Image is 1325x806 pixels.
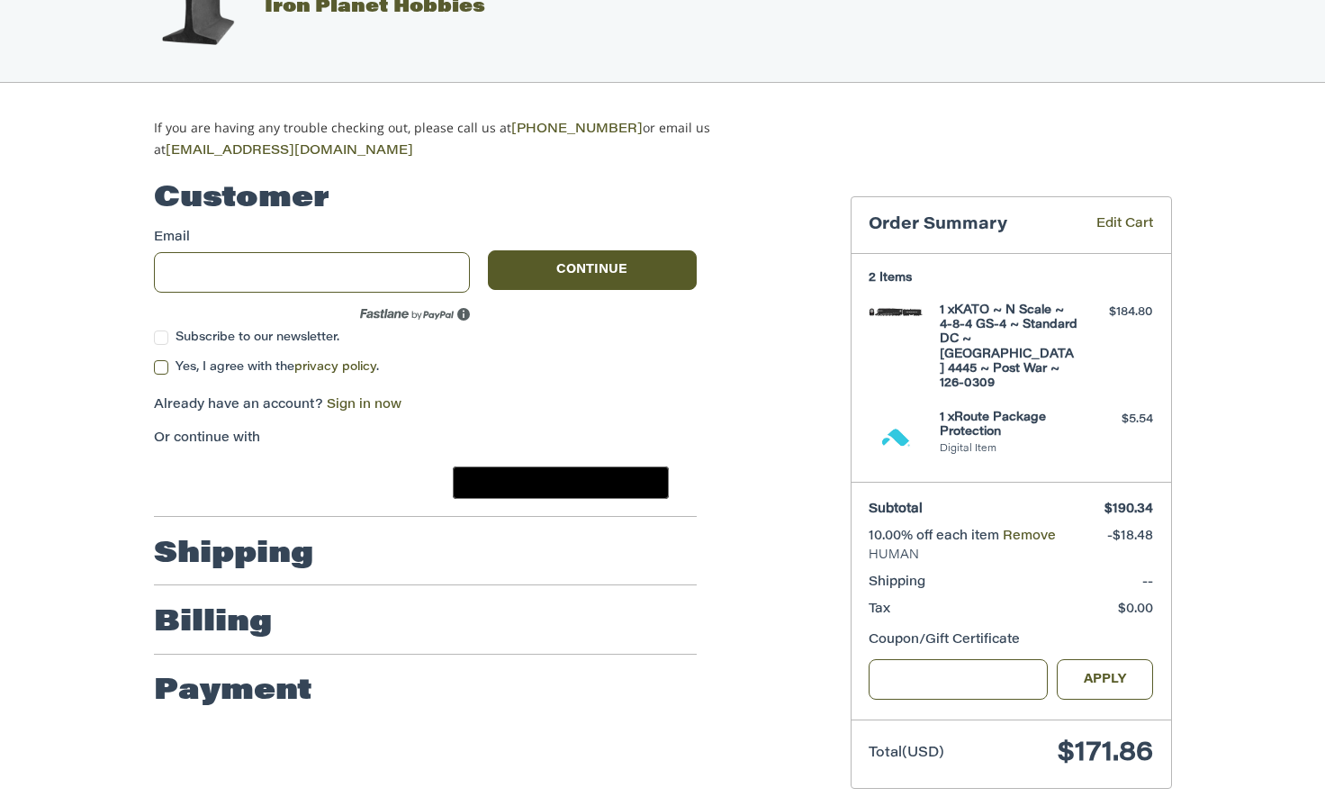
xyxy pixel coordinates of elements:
span: $190.34 [1104,503,1153,516]
a: Edit Cart [1070,215,1153,236]
span: $171.86 [1058,740,1153,767]
h3: 2 Items [869,271,1153,285]
span: Subtotal [869,503,923,516]
h2: Billing [154,605,272,641]
span: Shipping [869,576,925,589]
span: Yes, I agree with the . [176,361,379,373]
div: $184.80 [1082,303,1153,321]
button: Google Pay [453,466,669,499]
iframe: PayPal-paypal [148,466,283,499]
h2: Payment [154,674,312,710]
p: Or continue with [154,430,697,448]
span: Total (USD) [869,747,944,760]
label: Email [154,229,471,248]
button: Continue [488,250,697,290]
h4: 1 x Route Package Protection [940,411,1077,440]
h4: 1 x KATO ~ N Scale ~ 4-8-4 GS-4 ~ Standard DC ~ [GEOGRAPHIC_DATA] 4445 ~ Post War ~ 126-0309 [940,303,1077,392]
p: Already have an account? [154,396,697,415]
button: Apply [1057,659,1154,700]
span: Tax [869,603,890,616]
h2: Customer [154,181,329,217]
a: privacy policy [294,361,376,373]
a: [PHONE_NUMBER] [511,123,643,136]
span: 10.00% off each item [869,530,1003,543]
a: Sign in now [327,399,401,412]
a: Remove [1003,530,1056,543]
li: Digital Item [940,442,1077,457]
h3: Order Summary [869,215,1070,236]
span: HUMAN [869,547,1153,565]
p: If you are having any trouble checking out, please call us at or email us at [154,118,767,161]
span: -$18.48 [1107,530,1153,543]
h2: Shipping [154,537,313,573]
span: $0.00 [1118,603,1153,616]
input: Gift Certificate or Coupon Code [869,659,1048,700]
span: -- [1142,576,1153,589]
iframe: PayPal-paylater [301,466,436,499]
a: [EMAIL_ADDRESS][DOMAIN_NAME] [166,145,413,158]
div: $5.54 [1082,411,1153,429]
div: Coupon/Gift Certificate [869,631,1153,650]
span: Subscribe to our newsletter. [176,331,339,343]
